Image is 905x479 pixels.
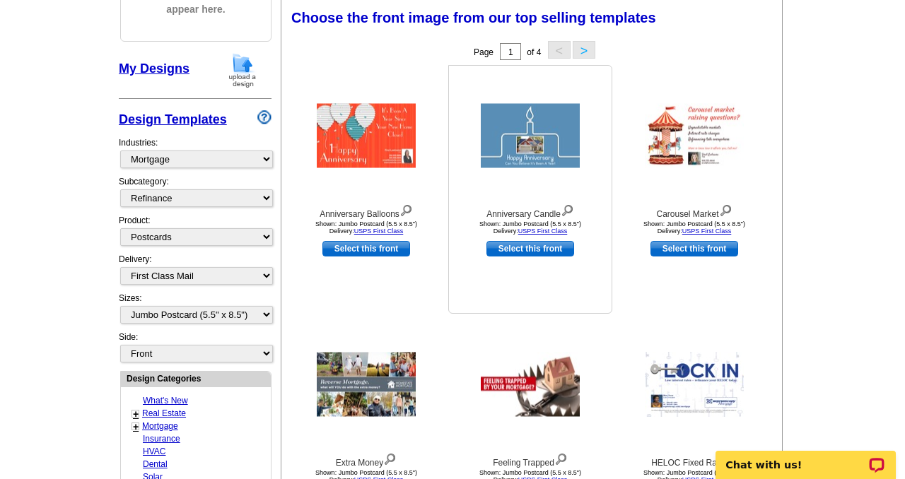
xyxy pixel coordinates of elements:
[645,104,744,168] img: Carousel Market
[481,104,580,168] img: Anniversary Candle
[452,220,608,235] div: Shown: Jumbo Postcard (5.5 x 8.5") Delivery:
[119,129,271,175] div: Industries:
[719,201,732,217] img: view design details
[119,253,271,292] div: Delivery:
[645,352,744,417] img: HELOC Fixed Rate
[548,41,571,59] button: <
[288,220,444,235] div: Shown: Jumbo Postcard (5.5 x 8.5") Delivery:
[119,292,271,331] div: Sizes:
[527,47,541,57] span: of 4
[452,201,608,220] div: Anniversary Candle
[119,112,227,126] a: Design Templates
[317,104,416,168] img: Anniversary Balloons
[143,447,165,456] a: HVAC
[133,421,139,432] a: +
[322,241,410,256] a: use this design
[650,241,738,256] a: use this design
[143,396,188,406] a: What's New
[452,450,608,469] div: Feeling Trapped
[573,41,595,59] button: >
[561,201,574,217] img: view design details
[383,450,397,466] img: view design details
[143,434,180,444] a: Insurance
[119,175,271,214] div: Subcategory:
[119,331,271,364] div: Side:
[706,434,905,479] iframe: LiveChat chat widget
[617,450,772,469] div: HELOC Fixed Rate
[288,450,444,469] div: Extra Money
[399,201,413,217] img: view design details
[617,201,772,220] div: Carousel Market
[257,110,271,124] img: design-wizard-help-icon.png
[354,227,404,235] a: USPS First Class
[518,227,568,235] a: USPS First Class
[121,372,271,385] div: Design Categories
[317,353,416,417] img: Extra Money
[481,353,580,417] img: Feeling Trapped
[554,450,568,466] img: view design details
[119,214,271,253] div: Product:
[142,408,186,418] a: Real Estate
[119,61,189,76] a: My Designs
[617,220,772,235] div: Shown: Jumbo Postcard (5.5 x 8.5") Delivery:
[288,201,444,220] div: Anniversary Balloons
[291,10,656,25] span: Choose the front image from our top selling templates
[486,241,574,256] a: use this design
[682,227,732,235] a: USPS First Class
[224,52,261,88] img: upload-design
[133,408,139,420] a: +
[142,421,178,431] a: Mortgage
[143,459,168,469] a: Dental
[474,47,494,57] span: Page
